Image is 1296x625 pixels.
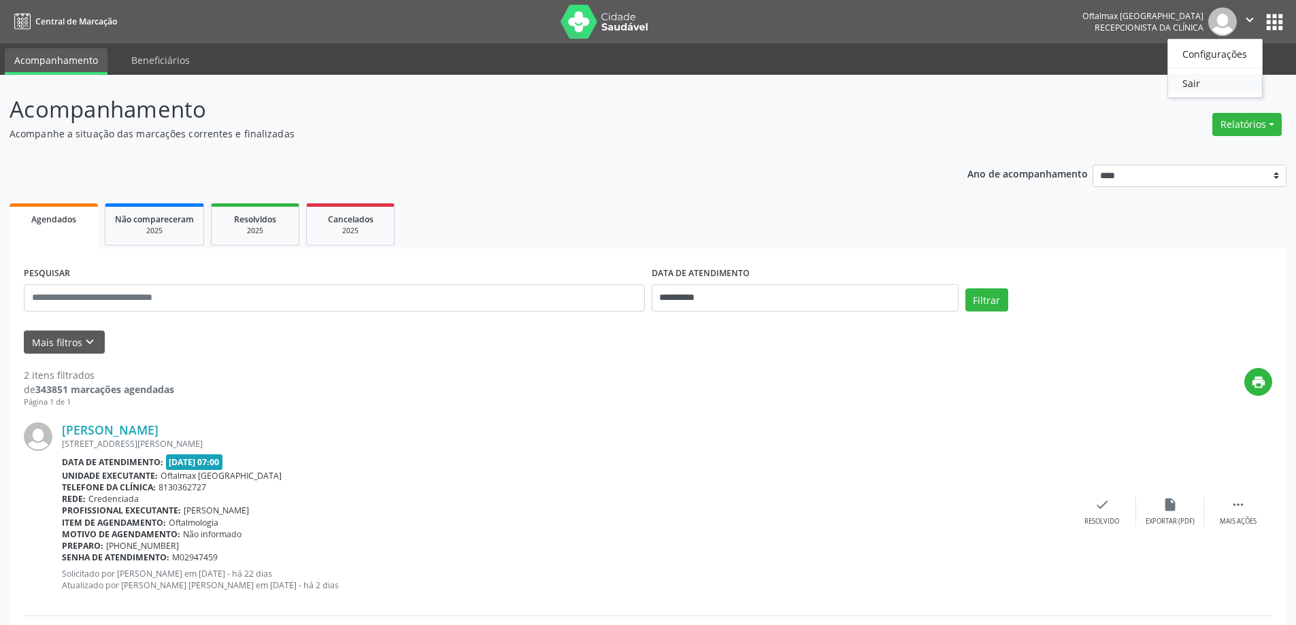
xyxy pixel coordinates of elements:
[24,396,174,408] div: Página 1 de 1
[1208,7,1237,36] img: img
[1251,375,1266,390] i: print
[234,214,276,225] span: Resolvidos
[1082,10,1203,22] div: Oftalmax [GEOGRAPHIC_DATA]
[31,214,76,225] span: Agendados
[1095,497,1110,512] i: check
[965,288,1008,311] button: Filtrar
[221,226,289,236] div: 2025
[184,505,249,516] span: [PERSON_NAME]
[1168,73,1262,92] a: Sair
[62,552,169,563] b: Senha de atendimento:
[1146,517,1195,526] div: Exportar (PDF)
[24,368,174,382] div: 2 itens filtrados
[62,505,181,516] b: Profissional executante:
[62,456,163,468] b: Data de atendimento:
[24,263,70,284] label: PESQUISAR
[183,528,242,540] span: Não informado
[1084,517,1119,526] div: Resolvido
[652,263,750,284] label: DATA DE ATENDIMENTO
[88,493,139,505] span: Credenciada
[1212,113,1282,136] button: Relatórios
[62,568,1068,591] p: Solicitado por [PERSON_NAME] em [DATE] - há 22 dias Atualizado por [PERSON_NAME] [PERSON_NAME] em...
[62,540,103,552] b: Preparo:
[115,214,194,225] span: Não compareceram
[1163,497,1178,512] i: insert_drive_file
[1237,7,1263,36] button: 
[10,10,117,33] a: Central de Marcação
[967,165,1088,182] p: Ano de acompanhamento
[328,214,373,225] span: Cancelados
[35,16,117,27] span: Central de Marcação
[62,517,166,528] b: Item de agendamento:
[172,552,218,563] span: M02947459
[82,335,97,350] i: keyboard_arrow_down
[161,470,282,482] span: Oftalmax [GEOGRAPHIC_DATA]
[316,226,384,236] div: 2025
[24,422,52,451] img: img
[62,470,158,482] b: Unidade executante:
[1231,497,1246,512] i: 
[1167,39,1263,98] ul: 
[1168,44,1262,63] a: Configurações
[115,226,194,236] div: 2025
[62,422,159,437] a: [PERSON_NAME]
[159,482,206,493] span: 8130362727
[1263,10,1286,34] button: apps
[166,454,223,470] span: [DATE] 07:00
[1244,368,1272,396] button: print
[122,48,199,72] a: Beneficiários
[169,517,218,528] span: Oftalmologia
[24,331,105,354] button: Mais filtroskeyboard_arrow_down
[62,528,180,540] b: Motivo de agendamento:
[10,92,903,126] p: Acompanhamento
[10,126,903,141] p: Acompanhe a situação das marcações correntes e finalizadas
[1220,517,1257,526] div: Mais ações
[62,438,1068,450] div: [STREET_ADDRESS][PERSON_NAME]
[62,493,86,505] b: Rede:
[1095,22,1203,33] span: Recepcionista da clínica
[1242,12,1257,27] i: 
[35,383,174,396] strong: 343851 marcações agendadas
[106,540,179,552] span: [PHONE_NUMBER]
[5,48,107,75] a: Acompanhamento
[24,382,174,396] div: de
[62,482,156,493] b: Telefone da clínica:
